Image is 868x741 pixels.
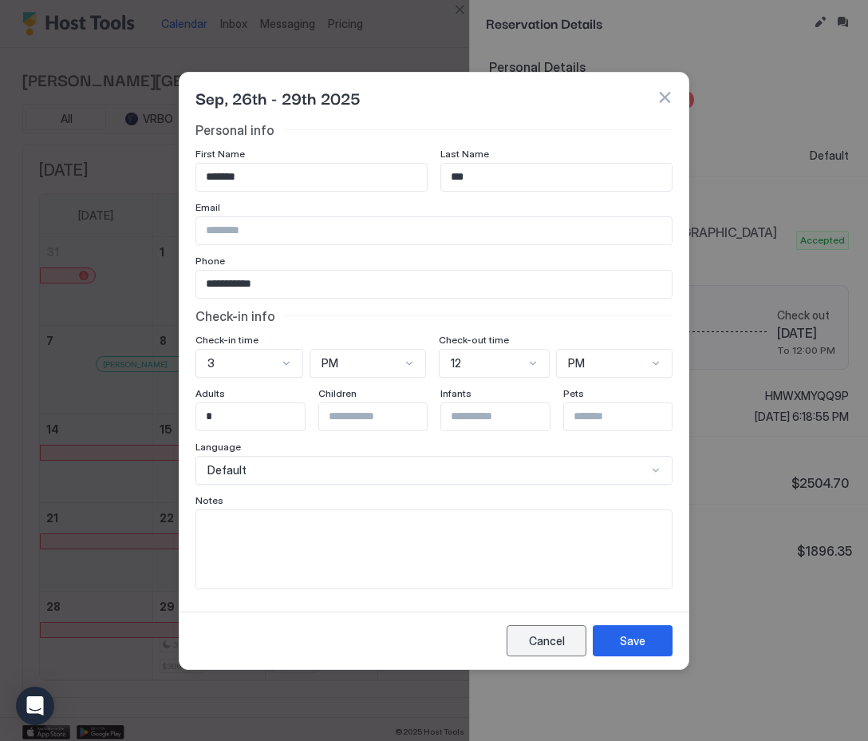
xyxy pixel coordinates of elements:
span: Personal info [195,122,274,138]
div: Save [620,632,645,649]
span: Sep, 26th - 29th 2025 [195,85,361,109]
input: Input Field [441,403,572,430]
span: Check-in info [195,308,275,324]
span: Language [195,441,241,453]
span: PM [322,356,338,370]
input: Input Field [196,403,327,430]
span: Email [195,201,220,213]
input: Input Field [441,164,672,191]
input: Input Field [319,403,450,430]
input: Input Field [196,164,427,191]
span: Check-out time [439,334,509,346]
span: Infants [440,387,471,399]
span: Phone [195,255,225,267]
span: Adults [195,387,225,399]
button: Cancel [507,625,586,656]
input: Input Field [564,403,695,430]
span: Last Name [440,148,489,160]
div: Cancel [529,632,565,649]
textarea: Input Field [196,510,672,588]
span: Default [207,463,247,477]
span: Notes [195,494,223,506]
span: First Name [195,148,245,160]
button: Save [593,625,673,656]
input: Input Field [196,217,672,244]
div: Open Intercom Messenger [16,687,54,725]
span: Check-in time [195,334,258,346]
span: 12 [451,356,461,370]
input: Input Field [196,271,672,298]
span: 3 [207,356,215,370]
span: Pets [563,387,584,399]
span: PM [568,356,585,370]
span: Children [318,387,357,399]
